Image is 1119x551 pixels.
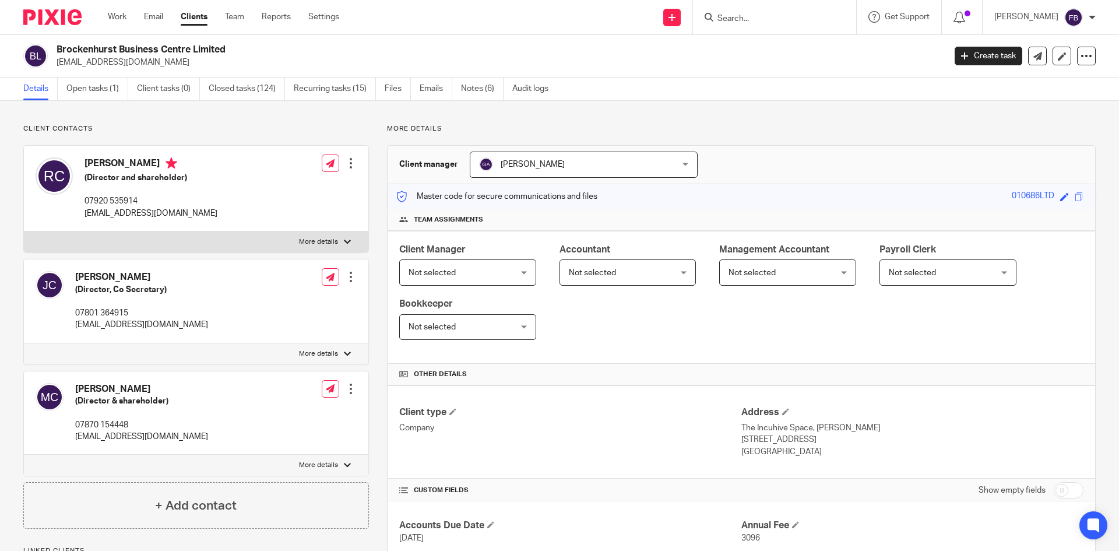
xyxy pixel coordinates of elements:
[885,13,930,21] span: Get Support
[75,284,208,296] h5: (Director, Co Secretary)
[399,406,741,419] h4: Client type
[75,431,208,443] p: [EMAIL_ADDRESS][DOMAIN_NAME]
[23,78,58,100] a: Details
[23,44,48,68] img: svg%3E
[75,319,208,331] p: [EMAIL_ADDRESS][DOMAIN_NAME]
[512,78,557,100] a: Audit logs
[741,434,1083,445] p: [STREET_ADDRESS]
[399,299,453,308] span: Bookkeeper
[1064,8,1083,27] img: svg%3E
[396,191,597,202] p: Master code for secure communications and files
[294,78,376,100] a: Recurring tasks (15)
[75,307,208,319] p: 07801 364915
[399,520,741,532] h4: Accounts Due Date
[741,446,1083,458] p: [GEOGRAPHIC_DATA]
[1012,190,1054,203] div: 010686LTD
[559,245,610,254] span: Accountant
[209,78,285,100] a: Closed tasks (124)
[75,419,208,431] p: 07870 154448
[75,383,208,395] h4: [PERSON_NAME]
[144,11,163,23] a: Email
[741,520,1083,532] h4: Annual Fee
[501,160,565,169] span: [PERSON_NAME]
[108,11,126,23] a: Work
[299,237,338,247] p: More details
[409,323,456,331] span: Not selected
[399,159,458,170] h3: Client manager
[994,11,1058,23] p: [PERSON_NAME]
[23,9,82,25] img: Pixie
[308,11,339,23] a: Settings
[181,11,207,23] a: Clients
[66,78,128,100] a: Open tasks (1)
[399,534,424,542] span: [DATE]
[36,383,64,411] img: svg%3E
[741,534,760,542] span: 3096
[479,157,493,171] img: svg%3E
[879,245,936,254] span: Payroll Clerk
[399,486,741,495] h4: CUSTOM FIELDS
[166,157,177,169] i: Primary
[461,78,504,100] a: Notes (6)
[299,349,338,359] p: More details
[716,14,821,24] input: Search
[85,195,217,207] p: 07920 535914
[569,269,616,277] span: Not selected
[955,47,1022,65] a: Create task
[23,124,369,134] p: Client contacts
[387,124,1096,134] p: More details
[414,370,467,379] span: Other details
[85,208,217,219] p: [EMAIL_ADDRESS][DOMAIN_NAME]
[741,406,1083,419] h4: Address
[137,78,200,100] a: Client tasks (0)
[420,78,452,100] a: Emails
[741,422,1083,434] p: The Incuhive Space, [PERSON_NAME]
[385,78,411,100] a: Files
[57,44,761,56] h2: Brockenhurst Business Centre Limited
[36,157,73,195] img: svg%3E
[889,269,936,277] span: Not selected
[36,271,64,299] img: svg%3E
[155,497,237,515] h4: + Add contact
[409,269,456,277] span: Not selected
[75,395,208,407] h5: (Director & shareholder)
[85,172,217,184] h5: (Director and shareholder)
[75,271,208,283] h4: [PERSON_NAME]
[85,157,217,172] h4: [PERSON_NAME]
[979,485,1046,496] label: Show empty fields
[57,57,937,68] p: [EMAIL_ADDRESS][DOMAIN_NAME]
[262,11,291,23] a: Reports
[225,11,244,23] a: Team
[729,269,776,277] span: Not selected
[414,215,483,224] span: Team assignments
[399,245,466,254] span: Client Manager
[399,422,741,434] p: Company
[719,245,829,254] span: Management Accountant
[299,461,338,470] p: More details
